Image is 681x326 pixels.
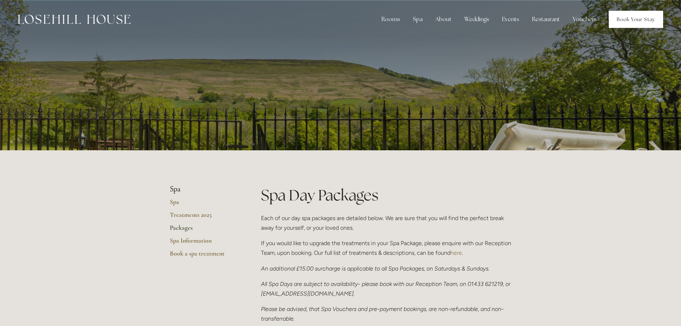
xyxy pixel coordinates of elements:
[609,11,663,28] a: Book Your Stay
[526,12,566,26] div: Restaurant
[170,185,238,194] li: Spa
[376,12,406,26] div: Rooms
[567,12,602,26] a: Vouchers
[459,12,495,26] div: Weddings
[170,249,238,262] a: Book a spa treatment
[170,237,238,249] a: Spa Information
[170,198,238,211] a: Spa
[261,238,512,258] p: If you would like to upgrade the treatments in your Spa Package, please enquire with our Receptio...
[430,12,457,26] div: About
[450,249,462,256] a: here
[407,12,428,26] div: Spa
[261,185,512,206] h1: Spa Day Packages
[170,224,238,237] a: Packages
[170,211,238,224] a: Treatments 2025
[261,306,504,322] em: Please be advised, that Spa Vouchers and pre-payment bookings, are non-refundable, and non-transf...
[496,12,525,26] div: Events
[261,213,512,233] p: Each of our day spa packages are detailed below. We are sure that you will find the perfect break...
[18,15,130,24] img: Losehill House
[261,265,489,272] em: An additional £15.00 surcharge is applicable to all Spa Packages, on Saturdays & Sundays.
[261,281,512,297] em: All Spa Days are subject to availability- please book with our Reception Team, on 01433 621219, o...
